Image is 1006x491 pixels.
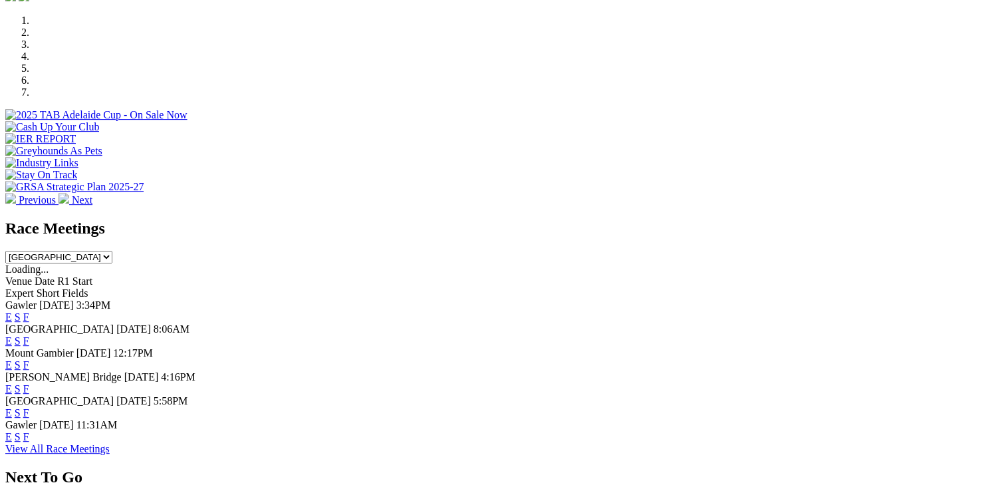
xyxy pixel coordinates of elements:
[15,383,21,395] a: S
[5,323,114,335] span: [GEOGRAPHIC_DATA]
[5,133,76,145] img: IER REPORT
[72,194,92,206] span: Next
[116,395,151,407] span: [DATE]
[76,299,111,311] span: 3:34PM
[5,371,122,383] span: [PERSON_NAME] Bridge
[5,194,59,206] a: Previous
[154,323,189,335] span: 8:06AM
[5,431,12,442] a: E
[5,263,49,275] span: Loading...
[5,335,12,347] a: E
[76,347,111,359] span: [DATE]
[5,383,12,395] a: E
[5,311,12,323] a: E
[5,169,77,181] img: Stay On Track
[37,287,60,299] span: Short
[59,194,92,206] a: Next
[161,371,195,383] span: 4:16PM
[35,275,55,287] span: Date
[5,193,16,204] img: chevron-left-pager-white.svg
[15,407,21,418] a: S
[124,371,159,383] span: [DATE]
[57,275,92,287] span: R1 Start
[62,287,88,299] span: Fields
[116,323,151,335] span: [DATE]
[23,335,29,347] a: F
[23,311,29,323] a: F
[39,419,74,430] span: [DATE]
[5,275,32,287] span: Venue
[23,383,29,395] a: F
[5,220,1001,238] h2: Race Meetings
[5,121,99,133] img: Cash Up Your Club
[5,287,34,299] span: Expert
[5,419,37,430] span: Gawler
[23,359,29,371] a: F
[5,145,102,157] img: Greyhounds As Pets
[5,443,110,454] a: View All Race Meetings
[15,311,21,323] a: S
[5,347,74,359] span: Mount Gambier
[15,359,21,371] a: S
[23,407,29,418] a: F
[5,157,78,169] img: Industry Links
[154,395,188,407] span: 5:58PM
[5,395,114,407] span: [GEOGRAPHIC_DATA]
[15,335,21,347] a: S
[5,359,12,371] a: E
[5,181,144,193] img: GRSA Strategic Plan 2025-27
[5,109,188,121] img: 2025 TAB Adelaide Cup - On Sale Now
[5,468,1001,486] h2: Next To Go
[23,431,29,442] a: F
[39,299,74,311] span: [DATE]
[76,419,118,430] span: 11:31AM
[59,193,69,204] img: chevron-right-pager-white.svg
[15,431,21,442] a: S
[5,299,37,311] span: Gawler
[5,407,12,418] a: E
[19,194,56,206] span: Previous
[113,347,153,359] span: 12:17PM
